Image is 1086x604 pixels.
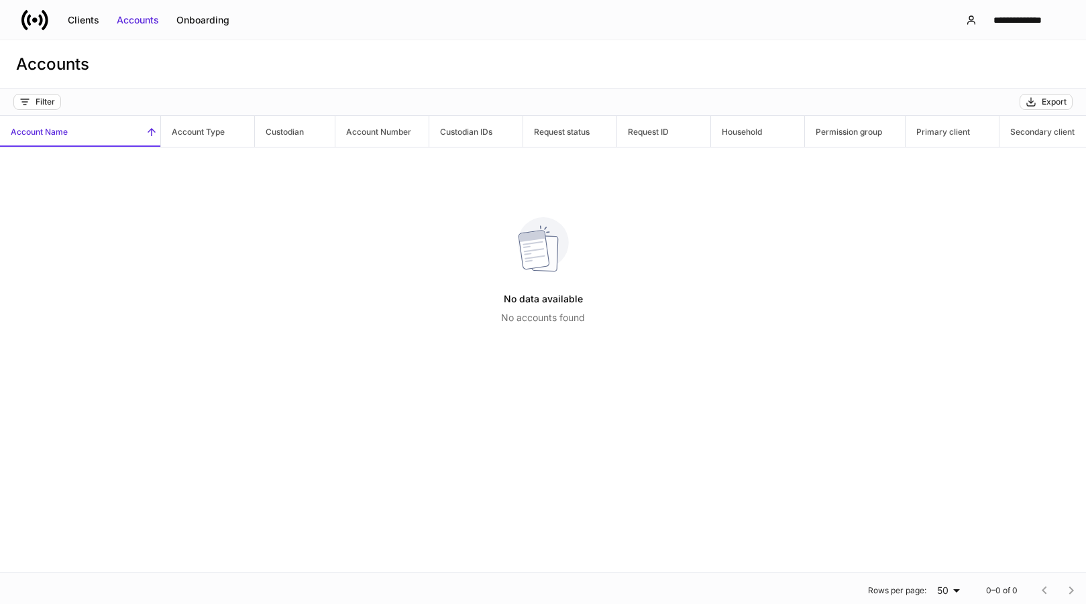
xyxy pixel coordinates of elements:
p: 0–0 of 0 [986,585,1018,596]
p: Rows per page: [868,585,926,596]
div: Filter [36,97,55,107]
h6: Secondary client [999,125,1075,138]
span: Request status [523,116,616,147]
button: Accounts [108,9,168,31]
div: Onboarding [176,13,229,27]
h5: No data available [504,287,583,311]
div: 50 [932,584,965,597]
span: Account Number [335,116,429,147]
span: Custodian IDs [429,116,523,147]
h6: Request status [523,125,590,138]
h6: Primary client [906,125,970,138]
h6: Account Type [161,125,225,138]
button: Export [1020,94,1073,110]
div: Clients [68,13,99,27]
span: Request ID [617,116,710,147]
h3: Accounts [16,54,89,75]
span: Permission group [805,116,905,147]
p: No accounts found [501,311,585,324]
button: Clients [59,9,108,31]
button: Onboarding [168,9,238,31]
h6: Custodian IDs [429,125,492,138]
span: Account Type [161,116,254,147]
div: Export [1042,97,1067,107]
button: Filter [13,94,61,110]
h6: Household [711,125,762,138]
span: Household [711,116,804,147]
h6: Permission group [805,125,882,138]
h6: Custodian [255,125,304,138]
span: Primary client [906,116,999,147]
div: Accounts [117,13,159,27]
span: Custodian [255,116,335,147]
h6: Request ID [617,125,669,138]
h6: Account Number [335,125,411,138]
